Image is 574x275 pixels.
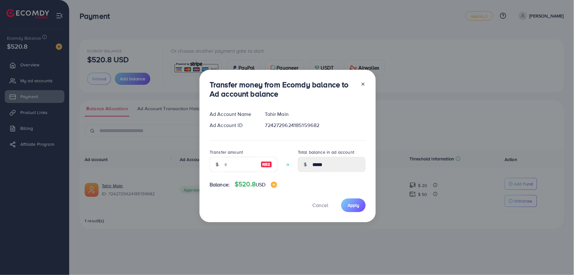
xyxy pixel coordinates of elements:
div: Ad Account Name [205,111,260,118]
div: 7242729624185159682 [260,122,371,129]
span: USD [256,181,265,188]
img: image [261,161,272,168]
div: Tahir Main [260,111,371,118]
iframe: Chat [547,246,569,270]
h3: Transfer money from Ecomdy balance to Ad account balance [210,80,355,98]
span: Cancel [312,202,328,209]
span: Apply [348,202,359,208]
span: Balance: [210,181,230,188]
label: Total balance in ad account [298,149,354,155]
button: Cancel [304,198,336,212]
button: Apply [341,198,366,212]
div: Ad Account ID [205,122,260,129]
label: Transfer amount [210,149,243,155]
img: image [271,182,277,188]
h4: $520.8 [235,180,277,188]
